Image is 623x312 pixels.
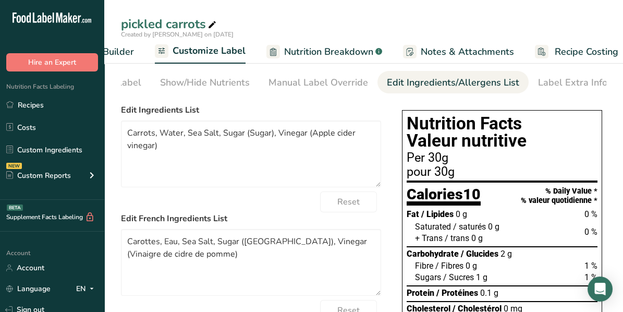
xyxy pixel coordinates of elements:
span: / Lipides [421,209,454,219]
span: Customize Label [173,44,246,58]
div: Custom Reports [6,170,71,181]
span: 0.1 g [480,288,498,298]
span: / Sucres [443,272,474,282]
div: pickled carrots [121,15,218,33]
span: / Fibres [435,261,463,271]
span: 1 g [476,272,487,282]
span: 0 g [471,233,483,243]
span: 2 g [500,249,512,259]
span: 0 g [456,209,467,219]
a: Notes & Attachments [403,40,514,64]
span: / saturés [453,222,486,232]
div: Show/Hide Nutrients [160,76,250,90]
span: 0 % [584,209,597,219]
span: 1 % [584,272,597,282]
div: Per 30g [407,152,597,164]
span: 0 g [488,222,499,232]
div: Manual Label Override [268,76,368,90]
button: Hire an Expert [6,53,98,71]
a: Customize Label [155,39,246,64]
h1: Nutrition Facts Valeur nutritive [407,115,597,150]
div: NEW [6,163,22,169]
span: / trans [445,233,469,243]
span: Recipe Costing [555,45,618,59]
span: Saturated [415,222,451,232]
span: Fat [407,209,419,219]
a: Language [6,280,51,298]
a: Recipe Costing [535,40,618,64]
label: Edit Ingredients List [121,104,381,116]
span: Protein [407,288,434,298]
div: EN [76,283,98,295]
span: + Trans [415,233,443,243]
button: Reset [320,191,377,212]
div: % Daily Value * % valeur quotidienne * [521,187,597,205]
span: 0 % [584,227,597,237]
span: Sugars [415,272,441,282]
label: Edit French Ingredients List [121,212,381,225]
span: / Glucides [461,249,498,259]
span: Created by [PERSON_NAME] on [DATE] [121,30,234,39]
a: Nutrition Breakdown [266,40,382,64]
span: 1 % [584,261,597,271]
div: Calories [407,187,481,206]
div: Label Extra Info [538,76,607,90]
span: / Protéines [436,288,478,298]
div: BETA [7,205,23,211]
div: pour 30g [407,166,597,178]
span: 10 [463,185,481,203]
div: Edit Ingredients/Allergens List [387,76,519,90]
span: Nutrition Breakdown [284,45,373,59]
span: Notes & Attachments [421,45,514,59]
span: 0 g [466,261,477,271]
div: Open Intercom Messenger [588,277,613,302]
span: Carbohydrate [407,249,459,259]
span: Fibre [415,261,433,271]
span: Reset [337,196,360,208]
